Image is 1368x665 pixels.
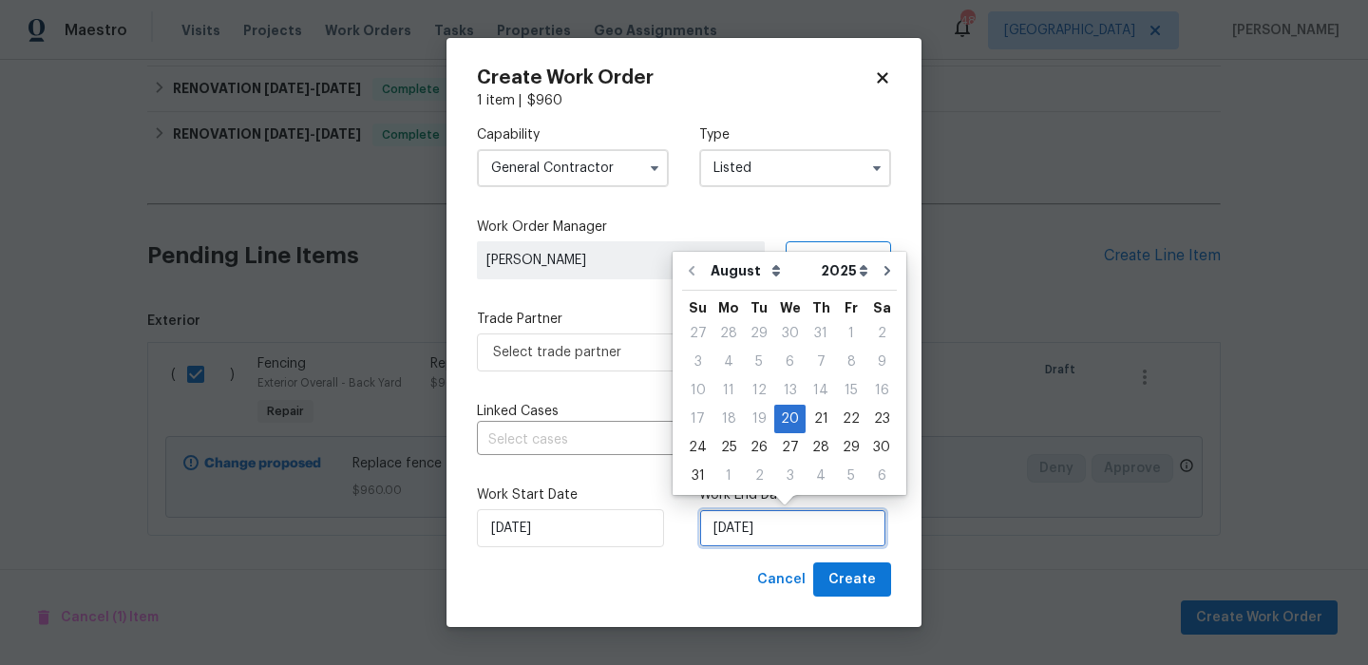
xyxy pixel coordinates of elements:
div: Sun Aug 24 2025 [682,433,713,462]
div: Mon Aug 11 2025 [713,376,744,405]
div: Fri Aug 01 2025 [836,319,866,348]
div: 15 [836,377,866,404]
div: 3 [682,349,713,375]
div: 6 [774,349,806,375]
div: Sun Jul 27 2025 [682,319,713,348]
div: Thu Aug 28 2025 [806,433,836,462]
div: Wed Aug 20 2025 [774,405,806,433]
abbr: Saturday [873,301,891,314]
select: Year [816,256,873,285]
div: Mon Sep 01 2025 [713,462,744,490]
span: Select trade partner [493,343,847,362]
div: Wed Jul 30 2025 [774,319,806,348]
span: $ 960 [527,94,562,107]
input: Select cases [477,426,838,455]
div: Mon Aug 25 2025 [713,433,744,462]
span: Assign [802,251,847,270]
div: 21 [806,406,836,432]
div: Thu Aug 14 2025 [806,376,836,405]
div: Sun Aug 10 2025 [682,376,713,405]
button: Go to previous month [677,252,706,290]
div: 8 [836,349,866,375]
div: 5 [836,463,866,489]
div: Mon Aug 18 2025 [713,405,744,433]
div: Fri Aug 29 2025 [836,433,866,462]
div: 25 [713,434,744,461]
button: Show options [865,157,888,180]
div: 6 [866,463,897,489]
div: Sun Aug 31 2025 [682,462,713,490]
label: Type [699,125,891,144]
div: Fri Aug 22 2025 [836,405,866,433]
input: M/D/YYYY [699,509,886,547]
div: Wed Aug 27 2025 [774,433,806,462]
abbr: Wednesday [780,301,801,314]
div: Wed Aug 13 2025 [774,376,806,405]
div: 13 [774,377,806,404]
span: Linked Cases [477,402,559,421]
div: 4 [713,349,744,375]
label: Capability [477,125,669,144]
div: Fri Aug 08 2025 [836,348,866,376]
div: Tue Aug 12 2025 [744,376,774,405]
select: Month [706,256,816,285]
button: Create [813,562,891,598]
label: Trade Partner [477,310,891,329]
input: Select... [477,149,669,187]
abbr: Monday [718,301,739,314]
div: 29 [744,320,774,347]
button: Show options [643,157,666,180]
h2: Create Work Order [477,68,874,87]
div: 2 [744,463,774,489]
span: Create [828,568,876,592]
div: 14 [806,377,836,404]
div: 12 [744,377,774,404]
div: 9 [866,349,897,375]
div: Tue Jul 29 2025 [744,319,774,348]
div: 19 [744,406,774,432]
label: Work Order Manager [477,218,891,237]
div: 31 [682,463,713,489]
div: 2 [866,320,897,347]
div: 3 [774,463,806,489]
input: M/D/YYYY [477,509,664,547]
div: 10 [682,377,713,404]
div: 7 [806,349,836,375]
div: 30 [866,434,897,461]
div: 1 [836,320,866,347]
div: Tue Sep 02 2025 [744,462,774,490]
div: 22 [836,406,866,432]
div: 5 [744,349,774,375]
div: 11 [713,377,744,404]
div: Tue Aug 19 2025 [744,405,774,433]
div: Sat Sep 06 2025 [866,462,897,490]
div: 16 [866,377,897,404]
div: Thu Sep 04 2025 [806,462,836,490]
div: 1 item | [477,91,891,110]
abbr: Tuesday [750,301,768,314]
span: [PERSON_NAME] [486,251,755,270]
div: 31 [806,320,836,347]
div: Sun Aug 03 2025 [682,348,713,376]
div: 1 [713,463,744,489]
label: Work Start Date [477,485,669,504]
div: Sat Aug 16 2025 [866,376,897,405]
div: 4 [806,463,836,489]
div: Mon Aug 04 2025 [713,348,744,376]
div: 28 [713,320,744,347]
div: Wed Aug 06 2025 [774,348,806,376]
div: Mon Jul 28 2025 [713,319,744,348]
div: 23 [866,406,897,432]
div: Sat Aug 02 2025 [866,319,897,348]
div: 28 [806,434,836,461]
div: 26 [744,434,774,461]
div: Sat Aug 09 2025 [866,348,897,376]
div: Sun Aug 17 2025 [682,405,713,433]
div: 24 [682,434,713,461]
div: 27 [682,320,713,347]
div: 30 [774,320,806,347]
abbr: Sunday [689,301,707,314]
div: Fri Aug 15 2025 [836,376,866,405]
div: 29 [836,434,866,461]
div: Sat Aug 30 2025 [866,433,897,462]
